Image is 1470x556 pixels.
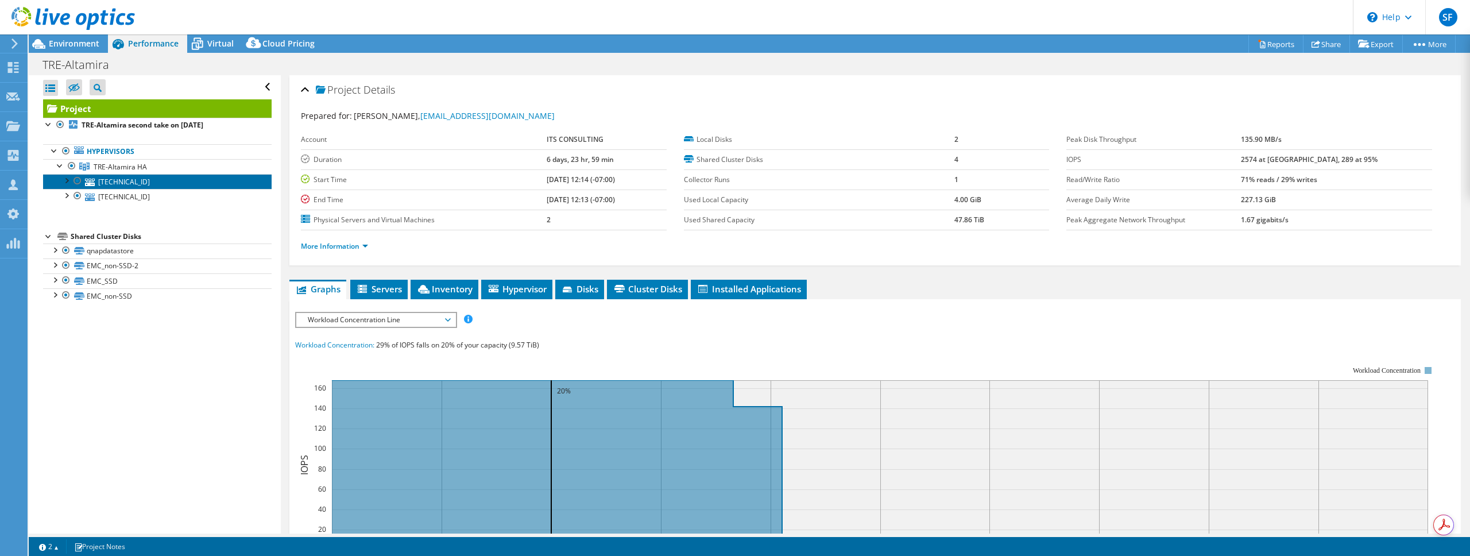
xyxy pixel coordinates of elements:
[547,134,604,144] b: ITS CONSULTING
[318,504,326,514] text: 40
[356,283,402,295] span: Servers
[301,241,368,251] a: More Information
[43,118,272,133] a: TRE-Altamira second take on [DATE]
[314,423,326,433] text: 120
[547,195,615,204] b: [DATE] 12:13 (-07:00)
[302,313,450,327] span: Workload Concentration Line
[1349,35,1403,53] a: Export
[1241,195,1276,204] b: 227.13 GiB
[1439,8,1457,26] span: SF
[487,283,547,295] span: Hypervisor
[37,59,127,71] h1: TRE-Altamira
[316,84,361,96] span: Project
[1402,35,1456,53] a: More
[557,386,571,396] text: 20%
[684,154,954,165] label: Shared Cluster Disks
[1303,35,1350,53] a: Share
[1241,175,1317,184] b: 71% reads / 29% writes
[301,134,546,145] label: Account
[94,162,147,172] span: TRE-Altamira HA
[376,340,539,350] span: 29% of IOPS falls on 20% of your capacity (9.57 TiB)
[318,464,326,474] text: 80
[314,383,326,393] text: 160
[43,99,272,118] a: Project
[954,155,958,164] b: 4
[420,110,555,121] a: [EMAIL_ADDRESS][DOMAIN_NAME]
[547,155,614,164] b: 6 days, 23 hr, 59 min
[1066,214,1241,226] label: Peak Aggregate Network Throughput
[43,288,272,303] a: EMC_non-SSD
[301,154,546,165] label: Duration
[1241,215,1289,225] b: 1.67 gigabits/s
[43,144,272,159] a: Hypervisors
[314,443,326,453] text: 100
[684,194,954,206] label: Used Local Capacity
[954,134,958,144] b: 2
[66,539,133,554] a: Project Notes
[31,539,67,554] a: 2
[1353,366,1421,374] text: Workload Concentration
[49,38,99,49] span: Environment
[43,258,272,273] a: EMC_non-SSD-2
[547,175,615,184] b: [DATE] 12:14 (-07:00)
[301,194,546,206] label: End Time
[298,455,311,475] text: IOPS
[1066,154,1241,165] label: IOPS
[1248,35,1303,53] a: Reports
[1241,134,1282,144] b: 135.90 MB/s
[954,175,958,184] b: 1
[301,174,546,186] label: Start Time
[954,195,981,204] b: 4.00 GiB
[547,215,551,225] b: 2
[684,134,954,145] label: Local Disks
[1241,155,1378,164] b: 2574 at [GEOGRAPHIC_DATA], 289 at 95%
[295,283,341,295] span: Graphs
[354,110,555,121] span: [PERSON_NAME],
[363,83,395,96] span: Details
[1367,12,1378,22] svg: \n
[301,110,352,121] label: Prepared for:
[1066,174,1241,186] label: Read/Write Ratio
[262,38,315,49] span: Cloud Pricing
[128,38,179,49] span: Performance
[43,189,272,204] a: [TECHNICAL_ID]
[71,230,272,244] div: Shared Cluster Disks
[43,273,272,288] a: EMC_SSD
[207,38,234,49] span: Virtual
[318,484,326,494] text: 60
[301,214,546,226] label: Physical Servers and Virtual Machines
[295,340,374,350] span: Workload Concentration:
[684,174,954,186] label: Collector Runs
[1066,194,1241,206] label: Average Daily Write
[954,215,984,225] b: 47.86 TiB
[314,403,326,413] text: 140
[684,214,954,226] label: Used Shared Capacity
[82,120,203,130] b: TRE-Altamira second take on [DATE]
[43,174,272,189] a: [TECHNICAL_ID]
[416,283,473,295] span: Inventory
[561,283,598,295] span: Disks
[697,283,801,295] span: Installed Applications
[1066,134,1241,145] label: Peak Disk Throughput
[318,524,326,534] text: 20
[613,283,682,295] span: Cluster Disks
[43,244,272,258] a: qnapdatastore
[43,159,272,174] a: TRE-Altamira HA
